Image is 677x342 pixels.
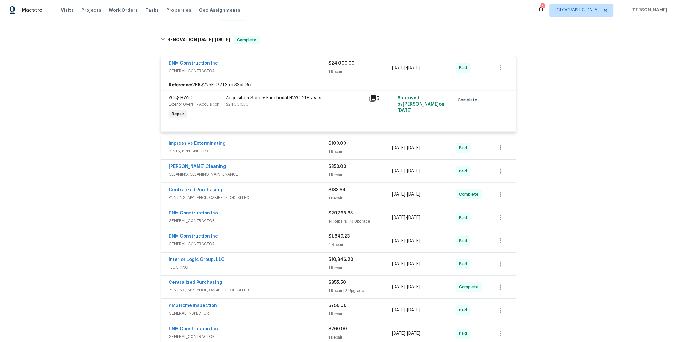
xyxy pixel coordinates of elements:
div: 1 Repair [328,195,392,201]
span: Paid [459,168,470,174]
span: [DATE] [407,285,421,290]
span: - [392,307,421,314]
span: [DATE] [407,215,421,220]
span: $260.00 [328,327,347,332]
span: [DATE] [407,192,421,197]
span: Paid [459,261,470,267]
a: Interior Logic Group, LLC [169,257,225,262]
span: [DATE] [392,262,406,266]
span: [DATE] [407,146,421,150]
span: Complete [458,97,480,103]
b: Reference: [169,82,192,88]
span: $1,849.23 [328,234,350,239]
span: GENERAL_CONTRACTOR [169,218,328,224]
a: DNM Construction Inc [169,61,218,66]
span: PESTS, BRN_AND_LRR [169,148,328,154]
div: RENOVATION [DATE]-[DATE]Complete [159,30,518,50]
span: [DATE] [392,66,406,70]
div: 1 Repair [328,172,392,178]
span: [DATE] [215,38,230,42]
span: Paid [459,65,470,71]
a: DNM Construction Inc [169,327,218,332]
span: [DATE] [392,146,406,150]
span: Work Orders [109,7,138,13]
span: [DATE] [407,66,421,70]
span: [DATE] [392,239,406,243]
a: Centralized Purchasing [169,188,222,192]
a: [PERSON_NAME] Cleaning [169,164,226,169]
span: [DATE] [407,239,421,243]
span: - [392,261,421,267]
span: $750.00 [328,304,347,308]
span: Complete [459,191,481,198]
span: $29,768.85 [328,211,353,215]
div: 1 Repair [328,68,392,75]
span: GENERAL_CONTRACTOR [169,241,328,247]
span: $100.00 [328,141,346,146]
span: Tasks [145,8,159,12]
span: [DATE] [407,308,421,313]
span: $24,000.00 [226,102,248,106]
span: Projects [81,7,101,13]
span: Paid [459,331,470,337]
a: Impressive Exterminating [169,141,226,146]
div: 2 [541,4,545,10]
span: [DATE] [392,332,406,336]
div: 5 [369,95,394,102]
a: DNM Construction Inc [169,234,218,239]
span: - [392,145,421,151]
span: [DATE] [392,169,406,173]
span: $10,846.20 [328,257,353,262]
span: [DATE] [392,215,406,220]
span: [DATE] [392,308,406,313]
div: 1 Repair | 2 Upgrade [328,288,392,294]
span: [DATE] [407,169,421,173]
span: FLOORING [169,264,328,270]
span: Geo Assignments [199,7,240,13]
a: AM3 Home Inspection [169,304,217,308]
span: CLEANING, CLEANING_MAINTENANCE [169,171,328,178]
span: Repair [169,111,187,117]
div: 1 Repair [328,334,392,341]
span: Visits [61,7,74,13]
span: Paid [459,307,470,314]
span: - [198,38,230,42]
a: Centralized Purchasing [169,281,222,285]
span: - [392,214,421,221]
span: Complete [459,284,481,290]
span: [DATE] [407,332,421,336]
span: $855.50 [328,281,346,285]
a: DNM Construction Inc [169,211,218,215]
div: 2F1QVN5ECP2T3-eb33cff8c [161,79,516,91]
span: GENERAL_CONTRACTOR [169,334,328,340]
span: - [392,168,421,174]
span: ACQ: HVAC [169,96,192,100]
div: 4 Repairs [328,241,392,248]
span: [DATE] [392,192,406,197]
span: Exterior Overall - Acquisition [169,102,219,106]
span: $24,000.00 [328,61,355,66]
div: Acquisition Scope: Functional HVAC 21+ years [226,95,365,101]
h6: RENOVATION [167,36,230,44]
span: GENERAL_INSPECTOR [169,311,328,317]
span: - [392,65,421,71]
div: 1 Repair [328,311,392,318]
span: [DATE] [407,262,421,266]
span: Paid [459,214,470,221]
span: GENERAL_CONTRACTOR [169,68,328,74]
span: PAINTING, APPLIANCE, CABINETS, OD_SELECT [169,194,328,201]
span: [GEOGRAPHIC_DATA] [555,7,599,13]
span: - [392,191,421,198]
span: Properties [166,7,191,13]
span: [PERSON_NAME] [629,7,667,13]
span: Paid [459,238,470,244]
span: [DATE] [198,38,213,42]
span: [DATE] [398,108,412,113]
span: - [392,238,421,244]
span: - [392,331,421,337]
div: 1 Repair [328,265,392,271]
span: - [392,284,421,290]
span: PAINTING, APPLIANCE, CABINETS, OD_SELECT [169,287,328,294]
span: Maestro [22,7,43,13]
span: [DATE] [392,285,406,290]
